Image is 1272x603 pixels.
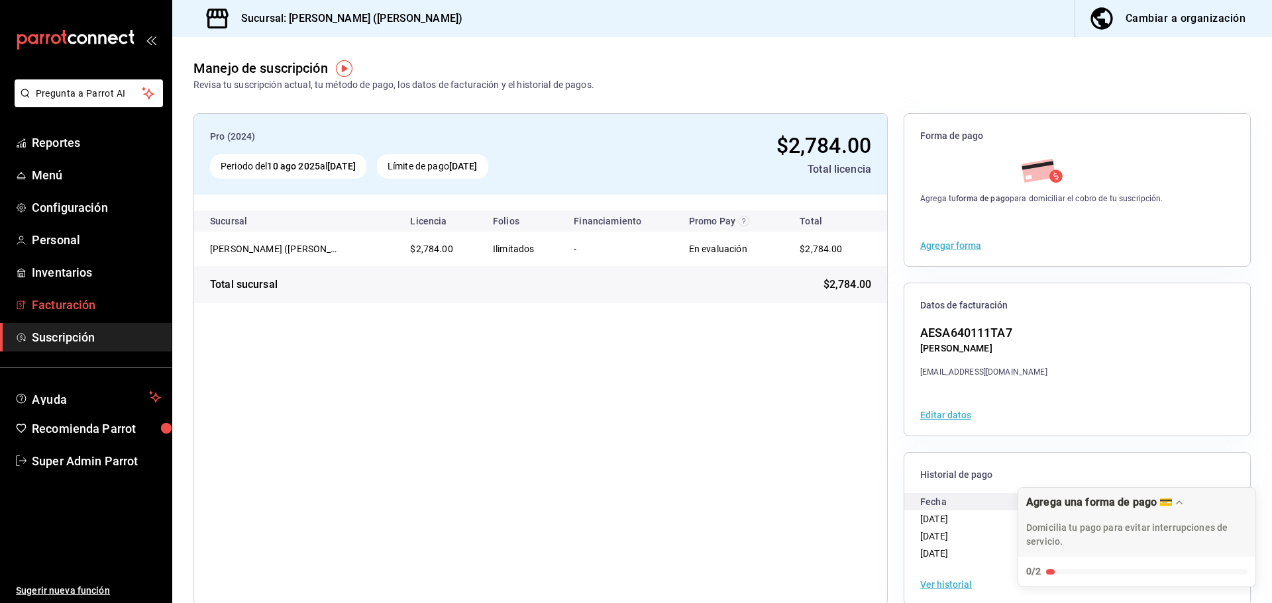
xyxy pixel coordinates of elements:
span: Historial de pago [920,469,1234,481]
div: 0/2 [1026,565,1041,579]
span: Inventarios [32,263,161,281]
button: Ver historial [920,580,972,589]
span: Configuración [32,199,161,216]
th: Total [784,210,887,232]
div: Pro (2024) [210,130,627,144]
strong: [DATE] [327,161,356,171]
span: Facturación [32,296,161,314]
div: Jimmy Boy (Polanco) [210,242,343,255]
div: [DATE] [920,528,1077,545]
span: Datos de facturación [920,299,1234,312]
div: AESA640111TA7 [920,324,1047,342]
img: Tooltip marker [336,60,352,77]
div: Total licencia [637,162,871,177]
div: [DATE] [920,545,1077,562]
span: Super Admin Parrot [32,452,161,470]
div: Manejo de suscripción [193,58,328,78]
h3: Sucursal: [PERSON_NAME] ([PERSON_NAME]) [231,11,462,26]
div: Revisa tu suscripción actual, tu método de pago, los datos de facturación y el historial de pagos. [193,78,594,92]
a: Pregunta a Parrot AI [9,96,163,110]
span: Suscripción [32,328,161,346]
div: Agrega una forma de pago 💳 [1026,496,1173,508]
td: - [563,232,678,266]
div: Sucursal [210,216,283,226]
div: [PERSON_NAME] ([PERSON_NAME]) [210,242,343,255]
div: Drag to move checklist [1018,488,1255,557]
th: Folios [482,210,563,232]
div: Cambiar a organización [1126,9,1245,28]
strong: forma de pago [956,194,1010,203]
div: [DATE] [920,510,1077,528]
span: $2,784.00 [410,244,452,254]
div: Límite de pago [377,154,488,179]
button: Expand Checklist [1018,488,1255,586]
span: $2,784.00 [823,277,871,293]
strong: 10 ago 2025 [267,161,319,171]
span: Pregunta a Parrot AI [36,87,142,101]
button: Agregar forma [920,241,981,250]
div: Periodo del al [210,154,366,179]
button: Pregunta a Parrot AI [15,79,163,107]
div: Fecha [920,493,1077,510]
td: En evaluación [678,232,784,266]
th: Financiamiento [563,210,678,232]
span: Ayuda [32,389,144,405]
span: Personal [32,231,161,249]
p: Domicilia tu pago para evitar interrupciones de servicio. [1026,521,1247,549]
span: Menú [32,166,161,184]
div: Total sucursal [210,277,278,293]
div: [EMAIL_ADDRESS][DOMAIN_NAME] [920,366,1047,378]
span: Recomienda Parrot [32,420,161,438]
button: open_drawer_menu [146,34,156,45]
button: Editar datos [920,410,971,420]
svg: Recibe un descuento en el costo de tu membresía al cubrir 80% de tus transacciones realizadas con... [739,216,749,226]
div: [PERSON_NAME] [920,342,1047,355]
th: Licencia [399,210,482,232]
td: Ilimitados [482,232,563,266]
div: Promo Pay [689,216,774,226]
span: Reportes [32,134,161,152]
div: Agrega una forma de pago 💳 [1018,487,1256,587]
span: Forma de pago [920,130,1234,142]
div: Agrega tu para domiciliar el cobro de tu suscripción. [920,193,1163,205]
strong: [DATE] [449,161,478,171]
span: $2,784.00 [800,244,842,254]
span: $2,784.00 [776,133,871,158]
span: Sugerir nueva función [16,584,161,598]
